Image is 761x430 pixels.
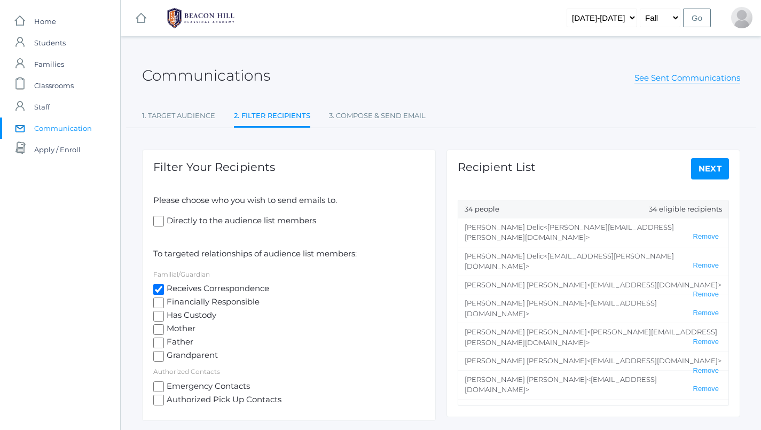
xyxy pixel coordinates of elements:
div: 34 people [458,200,728,218]
span: [PERSON_NAME] [PERSON_NAME] [465,327,587,336]
span: Classrooms [34,75,74,96]
h1: Filter Your Recipients [153,161,275,173]
h1: Recipient List [458,161,536,173]
input: Has Custody [153,311,164,322]
span: <[EMAIL_ADDRESS][DOMAIN_NAME]> [587,280,721,289]
span: <[PERSON_NAME][EMAIL_ADDRESS][PERSON_NAME][DOMAIN_NAME]> [465,223,674,242]
span: [PERSON_NAME] [PERSON_NAME] [465,280,587,289]
label: Familial/Guardian [153,270,210,278]
h2: Communications [142,67,270,84]
div: Lydia Chaffin [731,7,752,28]
button: Remove [690,261,722,270]
span: <[EMAIL_ADDRESS][PERSON_NAME][DOMAIN_NAME]> [465,252,674,271]
span: 34 eligible recipients [649,204,722,215]
span: [PERSON_NAME] [PERSON_NAME] [465,404,587,412]
span: [PERSON_NAME] Delic [465,223,544,231]
span: Mother [164,323,195,336]
input: Father [153,338,164,348]
button: Remove [690,338,722,347]
p: To targeted relationships of audience list members: [153,248,425,260]
span: <[EMAIL_ADDRESS][DOMAIN_NAME]> [587,356,721,365]
span: Staff [34,96,50,118]
input: Grandparent [153,351,164,362]
img: BHCALogos-05-308ed15e86a5a0abce9b8dd61676a3503ac9727e845dece92d48e8588c001991.png [161,5,241,32]
button: Remove [690,232,722,241]
span: [PERSON_NAME] Delic [465,252,544,260]
input: Financially Responsible [153,298,164,308]
span: Families [34,53,64,75]
span: [PERSON_NAME] [PERSON_NAME] [465,299,587,307]
button: Remove [690,366,722,376]
span: Has Custody [164,309,216,323]
label: Authorized Contacts [153,368,220,376]
span: [PERSON_NAME] [PERSON_NAME] [465,356,587,365]
span: Communication [34,118,92,139]
a: Next [691,158,729,179]
button: Remove [690,385,722,394]
button: Remove [690,309,722,318]
span: Financially Responsible [164,296,260,309]
span: Father [164,336,193,349]
span: <[PERSON_NAME][EMAIL_ADDRESS][PERSON_NAME][DOMAIN_NAME]> [465,327,717,347]
span: Students [34,32,66,53]
span: Directly to the audience list members [164,215,316,228]
button: Remove [690,290,722,299]
a: 1. Target Audience [142,105,215,127]
span: Receives Correspondence [164,283,269,296]
input: Authorized Pick Up Contacts [153,395,164,405]
span: Emergency Contacts [164,380,250,394]
span: Grandparent [164,349,218,363]
input: Mother [153,324,164,335]
a: See Sent Communications [634,73,740,83]
span: <[EMAIL_ADDRESS][DOMAIN_NAME]> [465,299,657,318]
input: Go [683,9,711,27]
a: 2. Filter Recipients [234,105,310,128]
input: Directly to the audience list members [153,216,164,226]
span: [PERSON_NAME] [PERSON_NAME] [465,375,587,384]
span: Authorized Pick Up Contacts [164,394,281,407]
p: Please choose who you wish to send emails to. [153,194,425,207]
span: Apply / Enroll [34,139,81,160]
input: Emergency Contacts [153,381,164,392]
input: Receives Correspondence [153,284,164,295]
span: Home [34,11,56,32]
a: 3. Compose & Send Email [329,105,426,127]
span: <[EMAIL_ADDRESS][DOMAIN_NAME]> [587,404,721,412]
